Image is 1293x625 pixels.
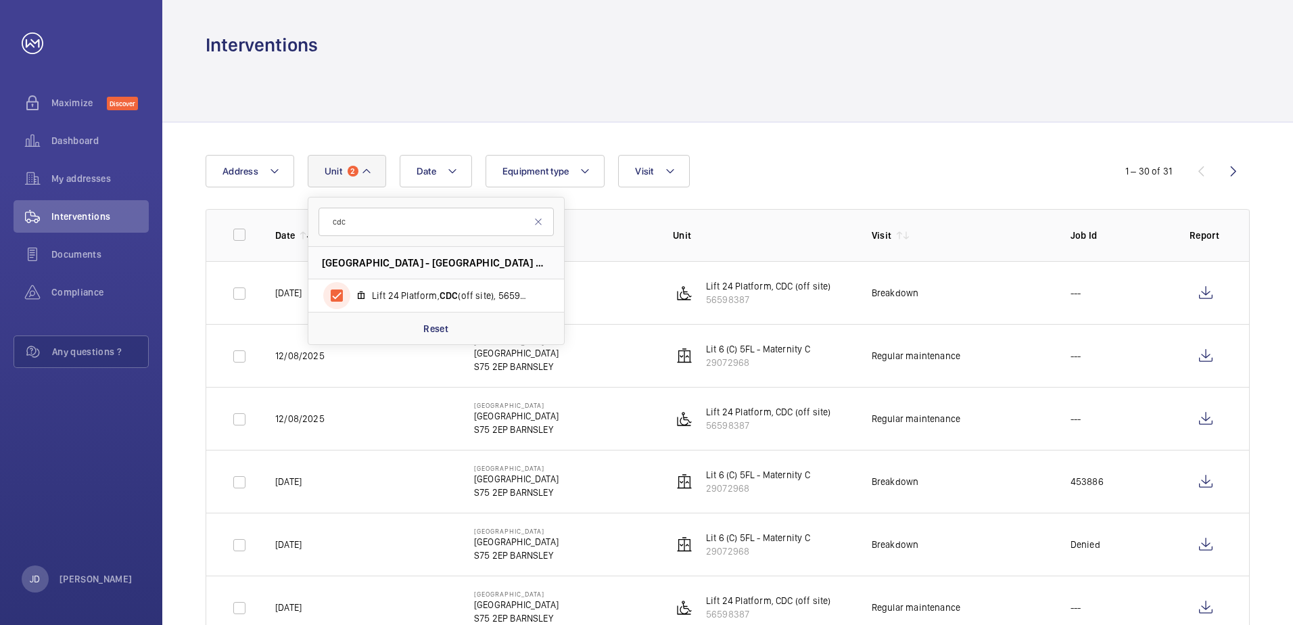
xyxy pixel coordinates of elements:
[706,531,810,545] p: Lit 6 (C) 5FL - Maternity C
[872,538,919,551] div: Breakdown
[474,409,559,423] p: [GEOGRAPHIC_DATA]
[423,322,448,335] p: Reset
[1071,412,1081,425] p: ---
[319,208,554,236] input: Search by unit or address
[275,601,302,614] p: [DATE]
[51,96,107,110] span: Maximize
[474,464,559,472] p: [GEOGRAPHIC_DATA]
[486,155,605,187] button: Equipment type
[1071,349,1081,363] p: ---
[872,475,919,488] div: Breakdown
[474,590,559,598] p: [GEOGRAPHIC_DATA]
[474,549,559,562] p: S75 2EP BARNSLEY
[706,482,810,495] p: 29072968
[275,229,295,242] p: Date
[1125,164,1172,178] div: 1 – 30 of 31
[673,229,850,242] p: Unit
[872,349,960,363] div: Regular maintenance
[706,607,831,621] p: 56598387
[676,285,692,301] img: platform_lift.svg
[51,134,149,147] span: Dashboard
[474,401,559,409] p: [GEOGRAPHIC_DATA]
[872,286,919,300] div: Breakdown
[872,229,892,242] p: Visit
[325,166,342,177] span: Unit
[440,290,459,301] span: CDC
[1071,229,1168,242] p: Job Id
[275,349,325,363] p: 12/08/2025
[372,289,529,302] span: Lift 24 Platform, (off site), 56598387
[676,536,692,553] img: elevator.svg
[60,572,133,586] p: [PERSON_NAME]
[275,412,325,425] p: 12/08/2025
[474,486,559,499] p: S75 2EP BARNSLEY
[1071,538,1100,551] p: Denied
[275,286,302,300] p: [DATE]
[222,166,258,177] span: Address
[1190,229,1222,242] p: Report
[1071,475,1104,488] p: 453886
[474,360,559,373] p: S75 2EP BARNSLEY
[107,97,138,110] span: Discover
[706,545,810,558] p: 29072968
[502,166,569,177] span: Equipment type
[474,535,559,549] p: [GEOGRAPHIC_DATA]
[706,293,831,306] p: 56598387
[676,473,692,490] img: elevator.svg
[872,412,960,425] div: Regular maintenance
[706,279,831,293] p: Lift 24 Platform, CDC (off site)
[618,155,689,187] button: Visit
[322,256,550,270] span: [GEOGRAPHIC_DATA] - [GEOGRAPHIC_DATA] BARNSLEY
[635,166,653,177] span: Visit
[706,356,810,369] p: 29072968
[30,572,40,586] p: JD
[206,155,294,187] button: Address
[275,475,302,488] p: [DATE]
[474,346,559,360] p: [GEOGRAPHIC_DATA]
[308,155,386,187] button: Unit2
[417,166,436,177] span: Date
[474,527,559,535] p: [GEOGRAPHIC_DATA]
[706,468,810,482] p: Lit 6 (C) 5FL - Maternity C
[206,32,318,57] h1: Interventions
[52,345,148,358] span: Any questions ?
[706,405,831,419] p: Lift 24 Platform, CDC (off site)
[706,419,831,432] p: 56598387
[676,411,692,427] img: platform_lift.svg
[51,210,149,223] span: Interventions
[706,594,831,607] p: Lift 24 Platform, CDC (off site)
[872,601,960,614] div: Regular maintenance
[51,285,149,299] span: Compliance
[474,423,559,436] p: S75 2EP BARNSLEY
[348,166,358,177] span: 2
[676,348,692,364] img: elevator.svg
[51,172,149,185] span: My addresses
[1071,601,1081,614] p: ---
[275,538,302,551] p: [DATE]
[474,611,559,625] p: S75 2EP BARNSLEY
[706,342,810,356] p: Lit 6 (C) 5FL - Maternity C
[1071,286,1081,300] p: ---
[474,598,559,611] p: [GEOGRAPHIC_DATA]
[676,599,692,616] img: platform_lift.svg
[400,155,472,187] button: Date
[474,472,559,486] p: [GEOGRAPHIC_DATA]
[51,248,149,261] span: Documents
